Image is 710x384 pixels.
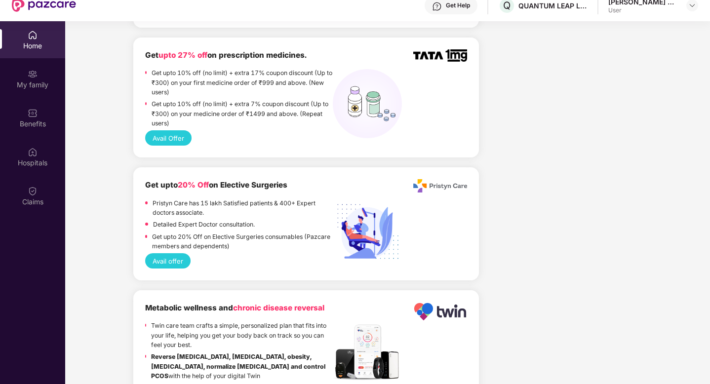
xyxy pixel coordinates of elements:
[688,1,696,9] img: svg+xml;base64,PHN2ZyBpZD0iRHJvcGRvd24tMzJ4MzIiIHhtbG5zPSJodHRwOi8vd3d3LnczLm9yZy8yMDAwL3N2ZyIgd2...
[608,6,677,14] div: User
[333,199,402,268] img: Elective%20Surgery.png
[145,130,192,146] button: Avail Offer
[152,99,333,128] p: Get upto 10% off (no limit) + extra 7% coupon discount (Up to ₹300) on your medicine order of ₹14...
[152,68,333,97] p: Get upto 10% off (no limit) + extra 17% coupon discount (Up to ₹300) on your first medicine order...
[151,352,333,381] p: with the help of your digital Twin
[28,69,38,79] img: svg+xml;base64,PHN2ZyB3aWR0aD0iMjAiIGhlaWdodD0iMjAiIHZpZXdCb3g9IjAgMCAyMCAyMCIgZmlsbD0ibm9uZSIgeG...
[28,108,38,118] img: svg+xml;base64,PHN2ZyBpZD0iQmVuZWZpdHMiIHhtbG5zPSJodHRwOi8vd3d3LnczLm9yZy8yMDAwL3N2ZyIgd2lkdGg9Ij...
[413,302,467,321] img: Logo.png
[145,180,287,190] b: Get upto on Elective Surgeries
[28,147,38,157] img: svg+xml;base64,PHN2ZyBpZD0iSG9zcGl0YWxzIiB4bWxucz0iaHR0cDovL3d3dy53My5vcmcvMjAwMC9zdmciIHdpZHRoPS...
[333,322,402,382] img: Header.jpg
[413,49,467,62] img: TATA_1mg_Logo.png
[518,1,588,10] div: QUANTUM LEAP LEARNING SOLUTIONS PRIVATE LIMITED
[145,50,307,60] b: Get on prescription medicines.
[145,303,324,312] b: Metabolic wellness and
[153,198,333,218] p: Pristyn Care has 15 lakh Satisfied patients & 400+ Expert doctors associate.
[446,1,470,9] div: Get Help
[28,186,38,196] img: svg+xml;base64,PHN2ZyBpZD0iQ2xhaW0iIHhtbG5zPSJodHRwOi8vd3d3LnczLm9yZy8yMDAwL3N2ZyIgd2lkdGg9IjIwIi...
[432,1,442,11] img: svg+xml;base64,PHN2ZyBpZD0iSGVscC0zMngzMiIgeG1sbnM9Imh0dHA6Ly93d3cudzMub3JnLzIwMDAvc3ZnIiB3aWR0aD...
[153,220,255,229] p: Detailed Expert Doctor consultation.
[158,50,207,60] span: upto 27% off
[145,253,191,269] button: Avail offer
[178,180,209,190] span: 20% Off
[152,232,333,251] p: Get upto 20% Off on Elective Surgeries consumables (Pazcare members and dependents)
[413,179,467,192] img: Pristyn_Care_Logo%20(1).png
[28,30,38,40] img: svg+xml;base64,PHN2ZyBpZD0iSG9tZSIgeG1sbnM9Imh0dHA6Ly93d3cudzMub3JnLzIwMDAvc3ZnIiB3aWR0aD0iMjAiIG...
[333,69,402,138] img: medicines%20(1).png
[151,353,325,380] strong: Reverse [MEDICAL_DATA], [MEDICAL_DATA], obesity, [MEDICAL_DATA], normalize [MEDICAL_DATA] and con...
[233,303,324,312] span: chronic disease reversal
[151,321,333,349] p: Twin care team crafts a simple, personalized plan that fits into your life, helping you get your ...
